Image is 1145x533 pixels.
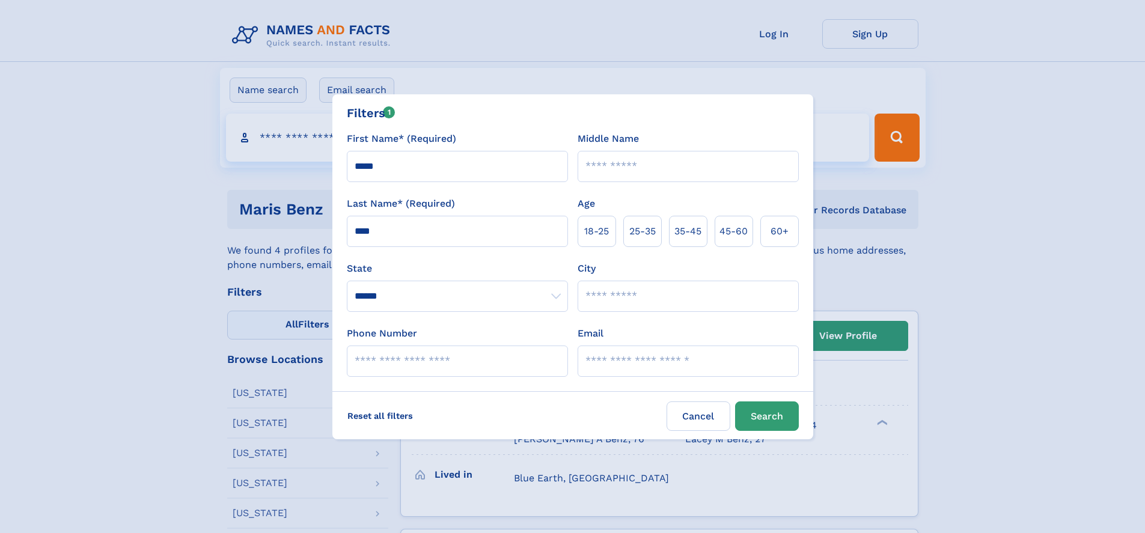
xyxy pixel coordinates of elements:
[340,401,421,430] label: Reset all filters
[347,326,417,341] label: Phone Number
[719,224,748,239] span: 45‑60
[578,261,596,276] label: City
[667,401,730,431] label: Cancel
[347,196,455,211] label: Last Name* (Required)
[578,196,595,211] label: Age
[771,224,789,239] span: 60+
[584,224,609,239] span: 18‑25
[674,224,701,239] span: 35‑45
[578,326,603,341] label: Email
[735,401,799,431] button: Search
[347,104,395,122] div: Filters
[578,132,639,146] label: Middle Name
[347,261,568,276] label: State
[629,224,656,239] span: 25‑35
[347,132,456,146] label: First Name* (Required)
